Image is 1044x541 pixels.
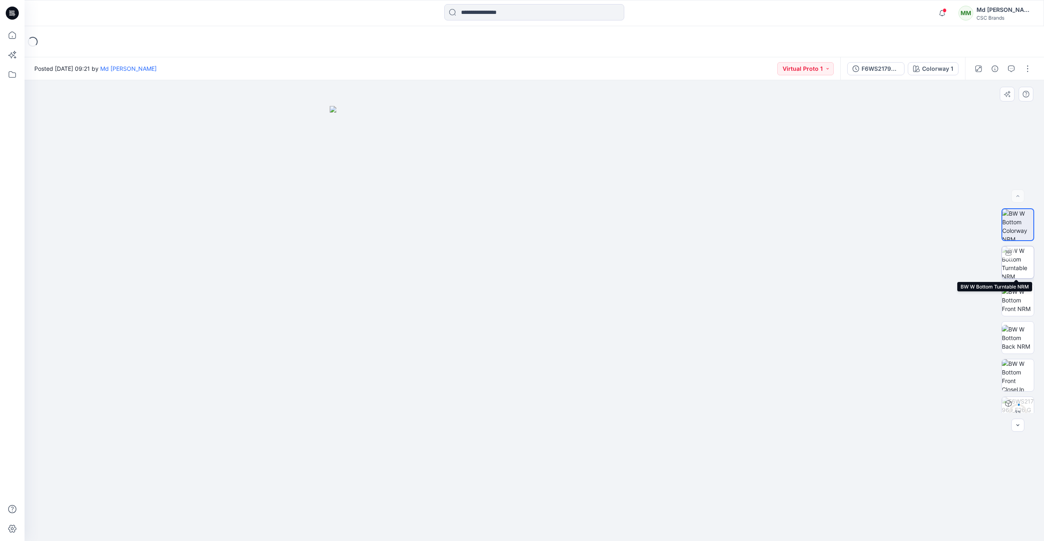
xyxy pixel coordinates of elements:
[862,64,899,73] div: F6WS217969_F26_GLACT_VP1
[959,6,973,20] div: MM
[847,62,904,75] button: F6WS217969_F26_GLACT_VP1
[1002,209,1033,240] img: BW W Bottom Colorway NRM
[100,65,157,72] a: Md [PERSON_NAME]
[1002,246,1034,278] img: BW W Bottom Turntable NRM
[330,106,739,541] img: eyJhbGciOiJIUzI1NiIsImtpZCI6IjAiLCJzbHQiOiJzZXMiLCJ0eXAiOiJKV1QifQ.eyJkYXRhIjp7InR5cGUiOiJzdG9yYW...
[977,15,1034,21] div: CSC Brands
[1008,409,1028,416] div: 3 %
[34,64,157,73] span: Posted [DATE] 09:21 by
[1002,397,1034,429] img: F6WS217969_F26_GLACT_VP1 Colorway 1
[1002,359,1034,391] img: BW W Bottom Front CloseUp NRM
[922,64,953,73] div: Colorway 1
[977,5,1034,15] div: Md [PERSON_NAME]
[1002,325,1034,351] img: BW W Bottom Back NRM
[1002,287,1034,313] img: BW W Bottom Front NRM
[908,62,959,75] button: Colorway 1
[988,62,1001,75] button: Details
